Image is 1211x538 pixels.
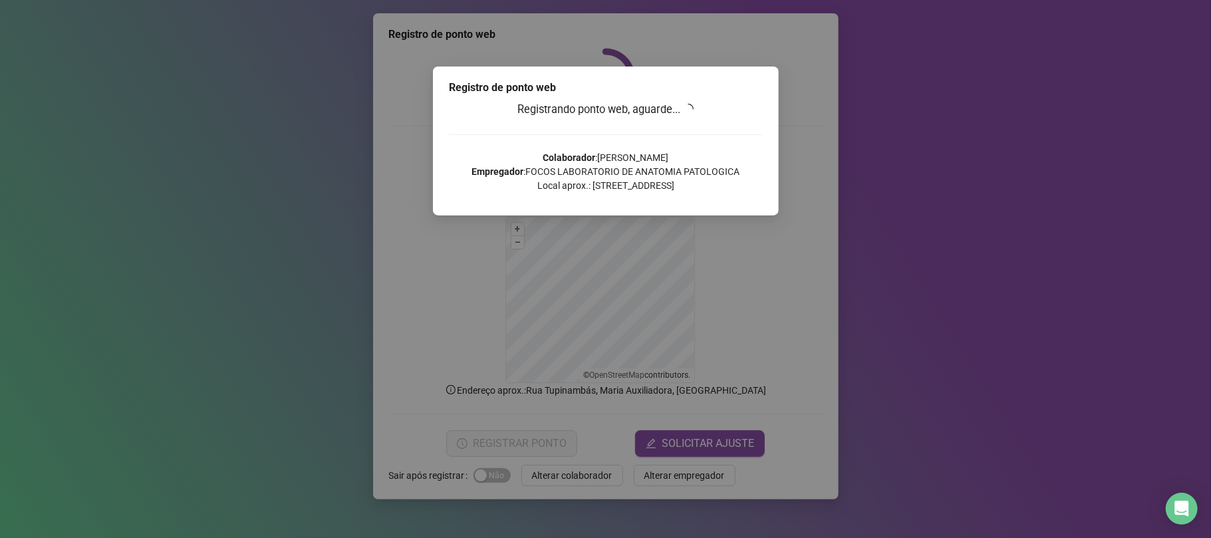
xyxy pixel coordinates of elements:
strong: Colaborador [543,152,595,163]
h3: Registrando ponto web, aguarde... [449,101,763,118]
strong: Empregador [471,166,523,177]
p: : [PERSON_NAME] : FOCOS LABORATORIO DE ANATOMIA PATOLOGICA Local aprox.: [STREET_ADDRESS] [449,151,763,193]
span: loading [683,104,694,114]
div: Registro de ponto web [449,80,763,96]
div: Open Intercom Messenger [1166,493,1198,525]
